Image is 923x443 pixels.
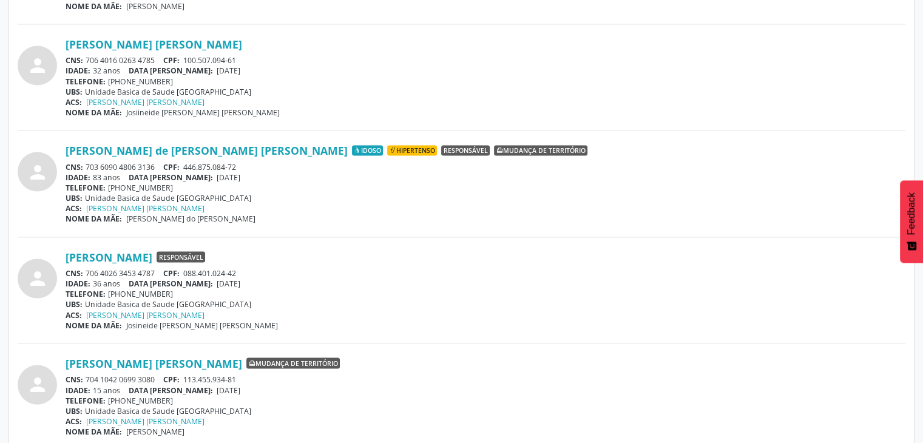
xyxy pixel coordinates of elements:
[66,279,90,289] span: IDADE:
[66,55,905,66] div: 706 4016 0263 4785
[27,374,49,396] i: person
[86,310,205,320] a: [PERSON_NAME] [PERSON_NAME]
[66,416,82,427] span: ACS:
[66,144,348,157] a: [PERSON_NAME] de [PERSON_NAME] [PERSON_NAME]
[163,162,180,172] span: CPF:
[183,55,236,66] span: 100.507.094-61
[66,66,905,76] div: 32 anos
[27,55,49,76] i: person
[66,396,106,406] span: TELEFONE:
[66,162,905,172] div: 703 6090 4806 3136
[66,203,82,214] span: ACS:
[66,357,242,370] a: [PERSON_NAME] [PERSON_NAME]
[217,66,240,76] span: [DATE]
[27,161,49,183] i: person
[66,299,905,309] div: Unidade Basica de Saude [GEOGRAPHIC_DATA]
[163,55,180,66] span: CPF:
[66,38,242,51] a: [PERSON_NAME] [PERSON_NAME]
[66,406,83,416] span: UBS:
[66,97,82,107] span: ACS:
[66,107,122,118] span: NOME DA MÃE:
[66,279,905,289] div: 36 anos
[66,1,122,12] span: NOME DA MÃE:
[66,87,83,97] span: UBS:
[126,320,278,331] span: Josineide [PERSON_NAME] [PERSON_NAME]
[183,374,236,385] span: 113.455.934-81
[66,183,905,193] div: [PHONE_NUMBER]
[66,66,90,76] span: IDADE:
[246,358,340,369] span: Mudança de território
[66,427,122,437] span: NOME DA MÃE:
[66,374,905,385] div: 704 1042 0699 3080
[66,320,122,331] span: NOME DA MÃE:
[66,76,905,87] div: [PHONE_NUMBER]
[387,146,437,157] span: Hipertenso
[126,1,184,12] span: [PERSON_NAME]
[129,66,213,76] span: DATA [PERSON_NAME]:
[126,427,184,437] span: [PERSON_NAME]
[66,268,905,279] div: 706 4026 3453 4787
[129,385,213,396] span: DATA [PERSON_NAME]:
[66,374,83,385] span: CNS:
[66,87,905,97] div: Unidade Basica de Saude [GEOGRAPHIC_DATA]
[441,146,490,157] span: Responsável
[66,299,83,309] span: UBS:
[900,180,923,263] button: Feedback - Mostrar pesquisa
[66,396,905,406] div: [PHONE_NUMBER]
[126,107,280,118] span: Josiineide [PERSON_NAME] [PERSON_NAME]
[163,374,180,385] span: CPF:
[66,289,106,299] span: TELEFONE:
[66,76,106,87] span: TELEFONE:
[66,193,83,203] span: UBS:
[86,416,205,427] a: [PERSON_NAME] [PERSON_NAME]
[66,183,106,193] span: TELEFONE:
[86,203,205,214] a: [PERSON_NAME] [PERSON_NAME]
[183,268,236,279] span: 088.401.024-42
[217,172,240,183] span: [DATE]
[217,279,240,289] span: [DATE]
[163,268,180,279] span: CPF:
[66,385,90,396] span: IDADE:
[66,310,82,320] span: ACS:
[86,97,205,107] a: [PERSON_NAME] [PERSON_NAME]
[66,55,83,66] span: CNS:
[66,172,905,183] div: 83 anos
[66,289,905,299] div: [PHONE_NUMBER]
[27,268,49,289] i: person
[129,279,213,289] span: DATA [PERSON_NAME]:
[66,193,905,203] div: Unidade Basica de Saude [GEOGRAPHIC_DATA]
[66,251,152,264] a: [PERSON_NAME]
[352,146,383,157] span: Idoso
[157,252,205,263] span: Responsável
[66,214,122,224] span: NOME DA MÃE:
[906,192,917,235] span: Feedback
[129,172,213,183] span: DATA [PERSON_NAME]:
[183,162,236,172] span: 446.875.084-72
[66,385,905,396] div: 15 anos
[66,268,83,279] span: CNS:
[217,385,240,396] span: [DATE]
[66,162,83,172] span: CNS:
[126,214,255,224] span: [PERSON_NAME] do [PERSON_NAME]
[66,406,905,416] div: Unidade Basica de Saude [GEOGRAPHIC_DATA]
[66,172,90,183] span: IDADE:
[494,146,587,157] span: Mudança de território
